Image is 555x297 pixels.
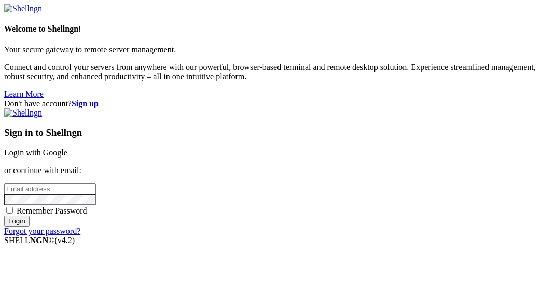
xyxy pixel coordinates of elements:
[30,236,49,245] b: NGN
[4,45,551,54] p: Your secure gateway to remote server management.
[4,227,80,235] a: Forgot your password?
[4,90,44,98] a: Learn More
[4,236,75,245] span: SHELL ©
[4,24,551,34] h4: Welcome to Shellngn!
[55,236,75,245] span: 4.2.0
[4,166,551,175] p: or continue with email:
[6,207,13,214] input: Remember Password
[4,63,551,81] p: Connect and control your servers from anywhere with our powerful, browser-based terminal and remo...
[72,99,99,108] a: Sign up
[4,127,551,138] h3: Sign in to Shellngn
[4,108,42,118] img: Shellngn
[4,216,30,227] input: Login
[4,183,96,194] input: Email address
[4,4,42,13] img: Shellngn
[4,148,67,157] a: Login with Google
[4,99,551,108] div: Don't have account?
[17,206,87,215] span: Remember Password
